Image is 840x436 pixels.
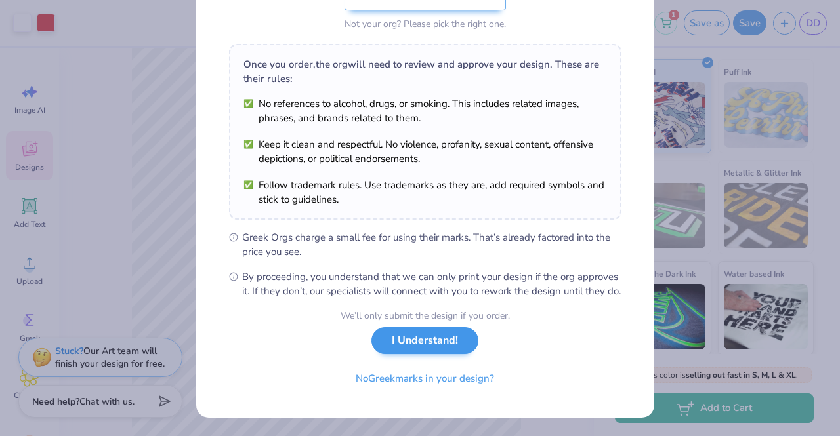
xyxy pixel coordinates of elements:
[242,230,621,259] span: Greek Orgs charge a small fee for using their marks. That’s already factored into the price you see.
[243,57,607,86] div: Once you order, the org will need to review and approve your design. These are their rules:
[341,309,510,323] div: We’ll only submit the design if you order.
[242,269,621,298] span: By proceeding, you understand that we can only print your design if the org approves it. If they ...
[243,178,607,207] li: Follow trademark rules. Use trademarks as they are, add required symbols and stick to guidelines.
[243,96,607,125] li: No references to alcohol, drugs, or smoking. This includes related images, phrases, and brands re...
[345,365,505,392] button: NoGreekmarks in your design?
[345,17,506,31] div: Not your org? Please pick the right one.
[243,137,607,166] li: Keep it clean and respectful. No violence, profanity, sexual content, offensive depictions, or po...
[371,327,478,354] button: I Understand!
